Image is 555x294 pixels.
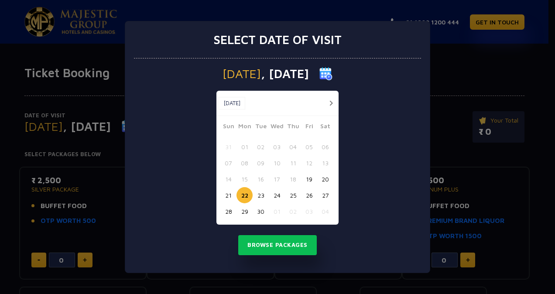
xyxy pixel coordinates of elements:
button: 02 [253,139,269,155]
button: 30 [253,203,269,219]
span: , [DATE] [261,68,309,80]
button: 18 [285,171,301,187]
button: 09 [253,155,269,171]
span: Tue [253,121,269,133]
button: 05 [301,139,317,155]
button: 12 [301,155,317,171]
img: calender icon [319,67,332,80]
span: Fri [301,121,317,133]
button: 24 [269,187,285,203]
button: 14 [220,171,236,187]
span: [DATE] [223,68,261,80]
button: 22 [236,187,253,203]
button: 06 [317,139,333,155]
button: 03 [301,203,317,219]
button: 11 [285,155,301,171]
button: 29 [236,203,253,219]
button: 01 [269,203,285,219]
button: Browse Packages [238,235,317,255]
button: 10 [269,155,285,171]
button: 07 [220,155,236,171]
button: 25 [285,187,301,203]
span: Wed [269,121,285,133]
button: 17 [269,171,285,187]
span: Sun [220,121,236,133]
button: 04 [317,203,333,219]
button: 21 [220,187,236,203]
button: [DATE] [219,97,245,110]
button: 16 [253,171,269,187]
button: 13 [317,155,333,171]
button: 01 [236,139,253,155]
button: 08 [236,155,253,171]
button: 26 [301,187,317,203]
button: 31 [220,139,236,155]
button: 27 [317,187,333,203]
span: Thu [285,121,301,133]
button: 19 [301,171,317,187]
button: 20 [317,171,333,187]
button: 04 [285,139,301,155]
span: Sat [317,121,333,133]
span: Mon [236,121,253,133]
button: 23 [253,187,269,203]
h3: Select date of visit [213,32,342,47]
button: 02 [285,203,301,219]
button: 28 [220,203,236,219]
button: 03 [269,139,285,155]
button: 15 [236,171,253,187]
